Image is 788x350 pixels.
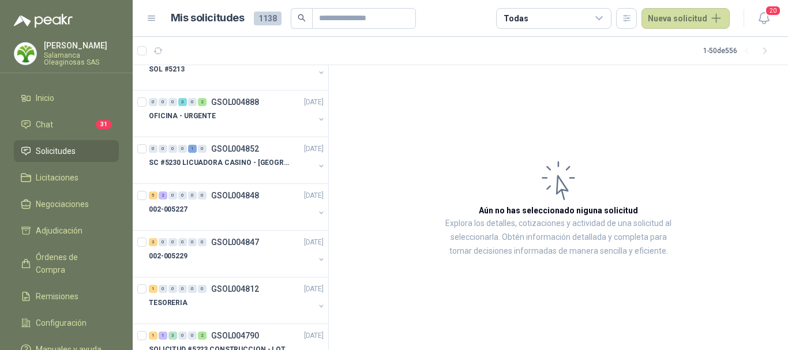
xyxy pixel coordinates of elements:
span: Negociaciones [36,198,89,210]
div: 2 [198,332,207,340]
div: 0 [168,238,177,246]
a: Adjudicación [14,220,119,242]
p: GSOL004852 [211,145,259,153]
div: 0 [168,285,177,293]
div: 0 [188,191,197,200]
a: Inicio [14,87,119,109]
div: 2 [198,98,207,106]
div: 0 [188,285,197,293]
div: 1 [159,332,167,340]
div: 0 [159,285,167,293]
span: Licitaciones [36,171,78,184]
div: 1 - 50 de 556 [703,42,774,60]
p: 002-005227 [149,204,187,215]
p: GSOL004847 [211,238,259,246]
button: 20 [753,8,774,29]
div: 2 [159,191,167,200]
span: Inicio [36,92,54,104]
div: 0 [168,191,177,200]
div: 0 [159,98,167,106]
h3: Aún no has seleccionado niguna solicitud [479,204,638,217]
p: SC #5230 LICUADORA CASINO - [GEOGRAPHIC_DATA] [149,157,292,168]
div: Todas [504,12,528,25]
a: Remisiones [14,285,119,307]
span: Órdenes de Compra [36,251,108,276]
a: 5 2 0 0 0 0 GSOL004848[DATE] 002-005227 [149,189,326,225]
span: search [298,14,306,22]
div: 0 [149,98,157,106]
p: Explora los detalles, cotizaciones y actividad de una solicitud al seleccionarla. Obtén informaci... [444,217,673,258]
div: 0 [178,145,187,153]
a: Solicitudes [14,140,119,162]
div: 3 [168,332,177,340]
div: 0 [198,285,207,293]
div: 1 [188,145,197,153]
div: 0 [188,238,197,246]
span: Configuración [36,317,87,329]
a: Configuración [14,312,119,334]
p: OFICINA - URGENTE [149,111,216,122]
div: 0 [149,145,157,153]
div: 0 [178,285,187,293]
div: 0 [159,238,167,246]
a: 1 0 0 0 0 0 GSOL004812[DATE] TESORERIA [149,282,326,319]
div: 0 [198,238,207,246]
span: 1138 [254,12,282,25]
p: Salamanca Oleaginosas SAS [44,52,119,66]
div: 0 [198,145,207,153]
p: [DATE] [304,97,324,108]
a: Negociaciones [14,193,119,215]
a: Órdenes de Compra [14,246,119,281]
span: 20 [765,5,781,16]
p: [DATE] [304,190,324,201]
div: 0 [178,238,187,246]
span: 31 [96,120,112,129]
div: 0 [198,191,207,200]
p: TESORERIA [149,298,187,308]
a: Licitaciones [14,167,119,189]
p: [DATE] [304,330,324,341]
img: Logo peakr [14,14,73,28]
div: 1 [149,285,157,293]
p: GSOL004848 [211,191,259,200]
div: 5 [149,191,157,200]
span: Solicitudes [36,145,76,157]
img: Company Logo [14,43,36,65]
p: [DATE] [304,144,324,155]
div: 1 [149,332,157,340]
a: Chat31 [14,114,119,136]
div: 0 [178,332,187,340]
div: 0 [168,98,177,106]
div: 0 [159,145,167,153]
a: 0 0 0 4 0 1 GSOL004896[DATE] SOL #5213 [149,48,326,85]
div: 0 [178,191,187,200]
div: 3 [149,238,157,246]
p: 002-005229 [149,251,187,262]
span: Chat [36,118,53,131]
span: Adjudicación [36,224,82,237]
a: 0 0 0 3 0 2 GSOL004888[DATE] OFICINA - URGENTE [149,95,326,132]
h1: Mis solicitudes [171,10,245,27]
span: Remisiones [36,290,78,303]
a: 0 0 0 0 1 0 GSOL004852[DATE] SC #5230 LICUADORA CASINO - [GEOGRAPHIC_DATA] [149,142,326,179]
button: Nueva solicitud [641,8,730,29]
p: GSOL004812 [211,285,259,293]
p: [DATE] [304,284,324,295]
p: [PERSON_NAME] [44,42,119,50]
p: SOL #5213 [149,64,185,75]
p: [DATE] [304,237,324,248]
div: 0 [168,145,177,153]
p: GSOL004790 [211,332,259,340]
div: 3 [178,98,187,106]
p: GSOL004888 [211,98,259,106]
div: 0 [188,332,197,340]
div: 0 [188,98,197,106]
a: 3 0 0 0 0 0 GSOL004847[DATE] 002-005229 [149,235,326,272]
